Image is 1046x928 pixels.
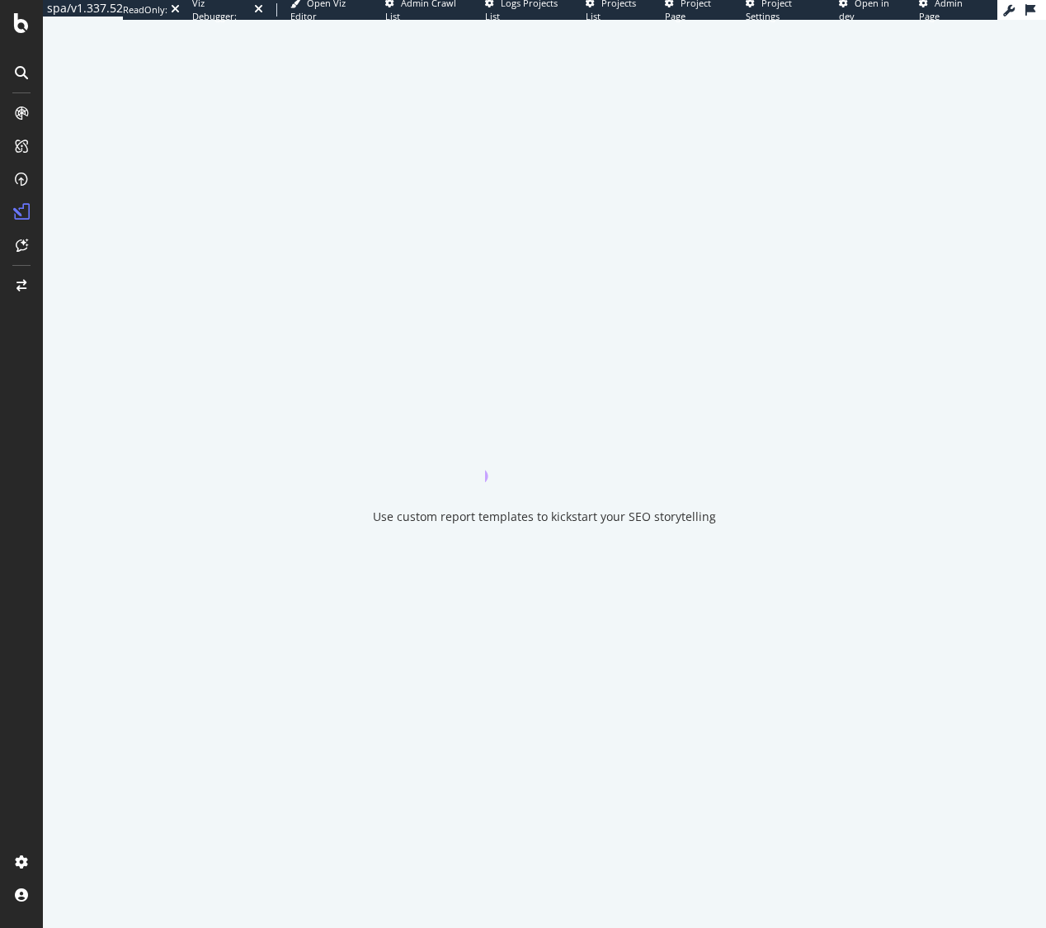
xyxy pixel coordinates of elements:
div: Use custom report templates to kickstart your SEO storytelling [373,509,716,525]
div: animation [485,423,604,482]
div: ReadOnly: [123,3,167,17]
